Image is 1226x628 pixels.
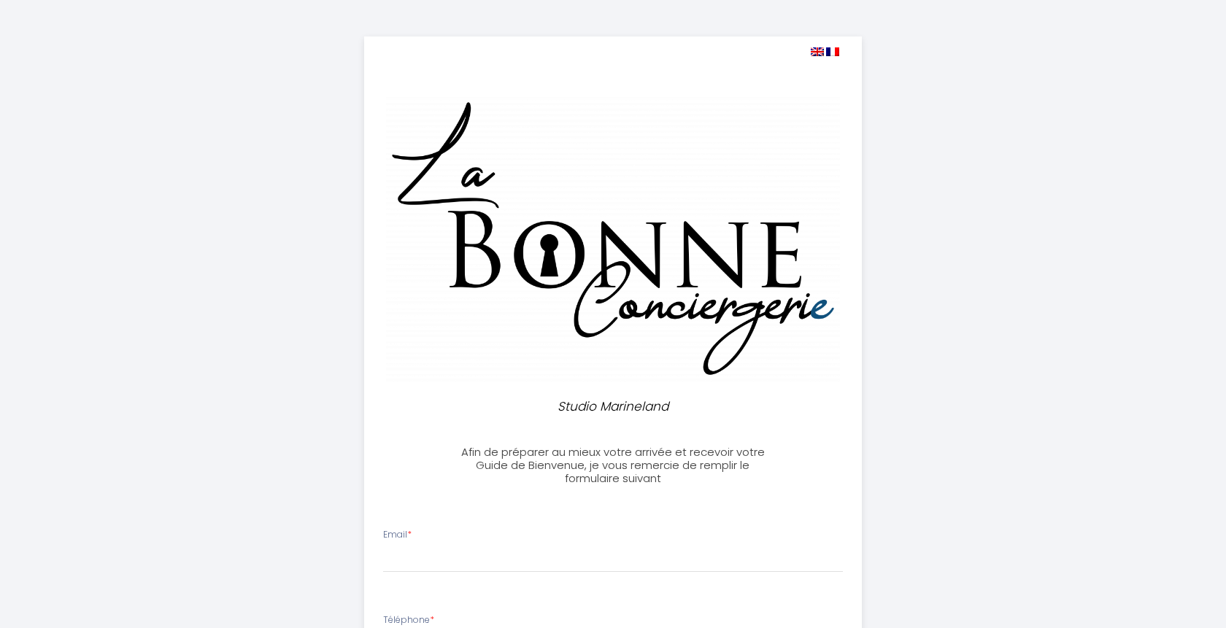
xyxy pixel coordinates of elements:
[450,446,775,485] h3: Afin de préparer au mieux votre arrivée et recevoir votre Guide de Bienvenue, je vous remercie de...
[383,613,434,627] label: Téléphone
[457,397,769,416] p: Studio Marineland
[811,47,824,56] img: en.png
[383,528,412,542] label: Email
[826,47,839,56] img: fr.png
